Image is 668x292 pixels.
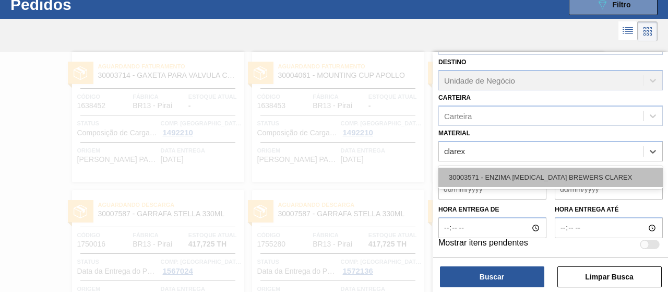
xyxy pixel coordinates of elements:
label: Carteira [438,94,471,101]
input: dd/mm/yyyy [438,179,546,200]
a: statusAguardando Faturamento30003714 - GAXETA PARA VALVULA COSTERCódigo1638452FábricaBR13 - Piraí... [64,52,244,182]
label: Destino [438,59,466,66]
label: Material [438,130,470,137]
a: statusAguardando Faturamento30004061 - MOUNTING CUP APOLLOCódigo1638453FábricaBR13 - PiraíEstoque... [244,52,424,182]
div: Visão em Cards [638,21,658,41]
div: Visão em Lista [618,21,638,41]
input: dd/mm/yyyy [555,179,663,200]
label: Hora entrega até [555,202,663,217]
a: statusAguardando Descarga30007587 - GARRAFA STELLA 330MLCódigo1755278FábricaBR13 - PiraíEstoque a... [424,52,604,182]
div: Carteira [444,111,472,120]
label: Hora entrega de [438,202,546,217]
span: Filtro [613,1,631,9]
label: Mostrar itens pendentes [438,238,528,251]
div: 30003571 - ENZIMA [MEDICAL_DATA] BREWERS CLAREX [438,168,663,187]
